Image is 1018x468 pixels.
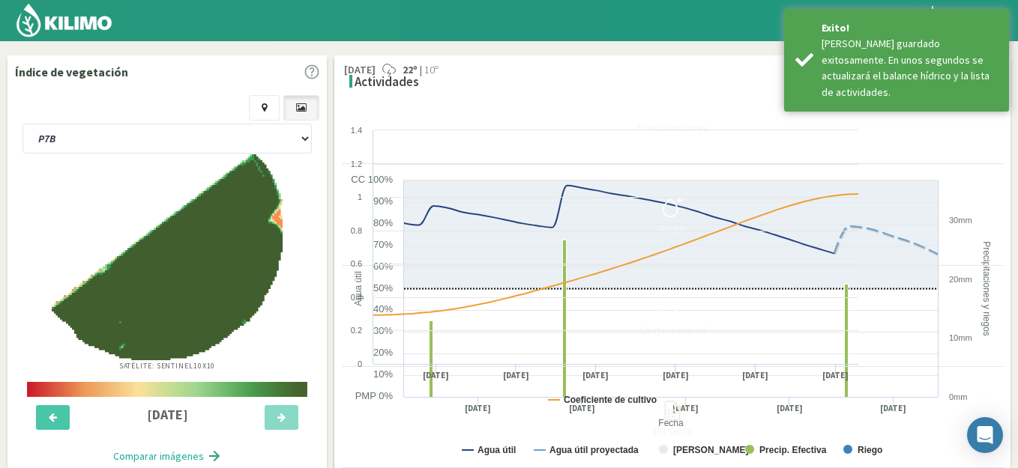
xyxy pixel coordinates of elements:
[822,20,998,36] div: Exito!
[351,293,362,302] text: 0.4
[119,360,216,371] p: Satélite: Sentinel
[358,359,362,368] text: 0
[351,259,362,268] text: 0.6
[822,370,849,381] text: [DATE]
[967,417,1003,453] div: Open Intercom Messenger
[351,226,362,235] text: 0.8
[742,370,768,381] text: [DATE]
[423,370,449,381] text: [DATE]
[358,192,362,201] text: 1
[351,126,362,135] text: 1.4
[663,370,689,381] text: [DATE]
[582,370,609,381] text: [DATE]
[351,326,362,335] text: 0.2
[346,426,999,437] div: BH Tabla
[52,154,283,360] img: f3b3d079-90fb-441b-93ba-4cea85f68c1c_-_sentinel_-_2025-09-12.png
[15,2,113,38] img: Kilimo
[351,159,362,168] text: 1.2
[95,407,240,422] h4: [DATE]
[346,122,999,133] div: Precipitaciones
[503,370,529,381] text: [DATE]
[193,361,216,371] span: 10X10
[822,36,998,100] div: Riego guardado exitosamente. En unos segundos se actualizará el balance hídrico y la lista de act...
[564,395,657,405] text: Coeficiente de cultivo
[27,382,307,397] img: scale
[15,63,128,81] p: Índice de vegetación
[355,75,419,89] h4: Actividades
[342,63,1003,164] button: Precipitaciones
